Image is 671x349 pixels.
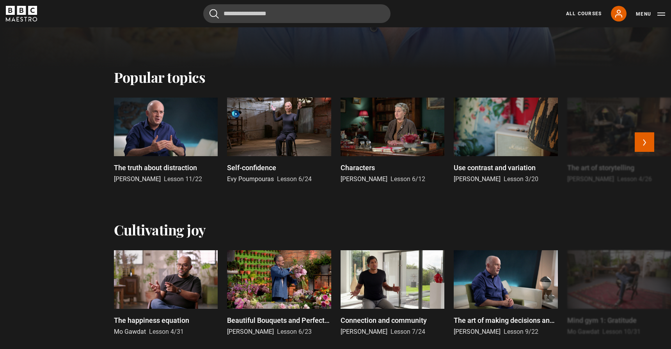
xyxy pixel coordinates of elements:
span: Lesson 7/24 [391,328,425,335]
span: Mo Gawdat [567,328,599,335]
p: The truth about distraction [114,162,197,173]
span: [PERSON_NAME] [341,328,387,335]
h2: Popular topics [114,69,205,85]
span: Lesson 6/24 [277,175,312,183]
p: Self-confidence [227,162,276,173]
h2: Cultivating joy [114,221,206,238]
a: All Courses [566,10,602,17]
button: Toggle navigation [636,10,665,18]
a: Characters [PERSON_NAME] Lesson 6/12 [341,98,444,184]
span: Lesson 6/23 [277,328,312,335]
span: [PERSON_NAME] [454,175,501,183]
span: [PERSON_NAME] [341,175,387,183]
span: Mo Gawdat [114,328,146,335]
p: Connection and community [341,315,427,326]
a: Mind gym 1: Gratitude Mo Gawdat Lesson 10/31 [567,250,671,337]
span: Evy Poumpouras [227,175,274,183]
span: Lesson 4/26 [617,175,652,183]
a: Use contrast and variation [PERSON_NAME] Lesson 3/20 [454,98,557,184]
button: Submit the search query [209,9,219,19]
p: The art of storytelling [567,162,634,173]
span: [PERSON_NAME] [114,175,161,183]
a: Connection and community [PERSON_NAME] Lesson 7/24 [341,250,444,337]
span: [PERSON_NAME] [454,328,501,335]
a: The art of making decisions and the joy of missing out [PERSON_NAME] Lesson 9/22 [454,250,557,337]
p: Characters [341,162,375,173]
p: Mind gym 1: Gratitude [567,315,637,326]
p: Use contrast and variation [454,162,536,173]
span: [PERSON_NAME] [567,175,614,183]
a: The truth about distraction [PERSON_NAME] Lesson 11/22 [114,98,218,184]
span: [PERSON_NAME] [227,328,274,335]
span: Lesson 10/31 [602,328,641,335]
p: The happiness equation [114,315,189,326]
svg: BBC Maestro [6,6,37,21]
a: The art of storytelling [PERSON_NAME] Lesson 4/26 [567,98,671,184]
a: The happiness equation Mo Gawdat Lesson 4/31 [114,250,218,337]
span: Lesson 9/22 [504,328,538,335]
span: Lesson 4/31 [149,328,184,335]
span: Lesson 3/20 [504,175,538,183]
p: Beautiful Bouquets and Perfect Posies [227,315,331,326]
span: Lesson 6/12 [391,175,425,183]
p: The art of making decisions and the joy of missing out [454,315,557,326]
a: Self-confidence Evy Poumpouras Lesson 6/24 [227,98,331,184]
input: Search [203,4,391,23]
a: Beautiful Bouquets and Perfect Posies [PERSON_NAME] Lesson 6/23 [227,250,331,337]
span: Lesson 11/22 [164,175,202,183]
